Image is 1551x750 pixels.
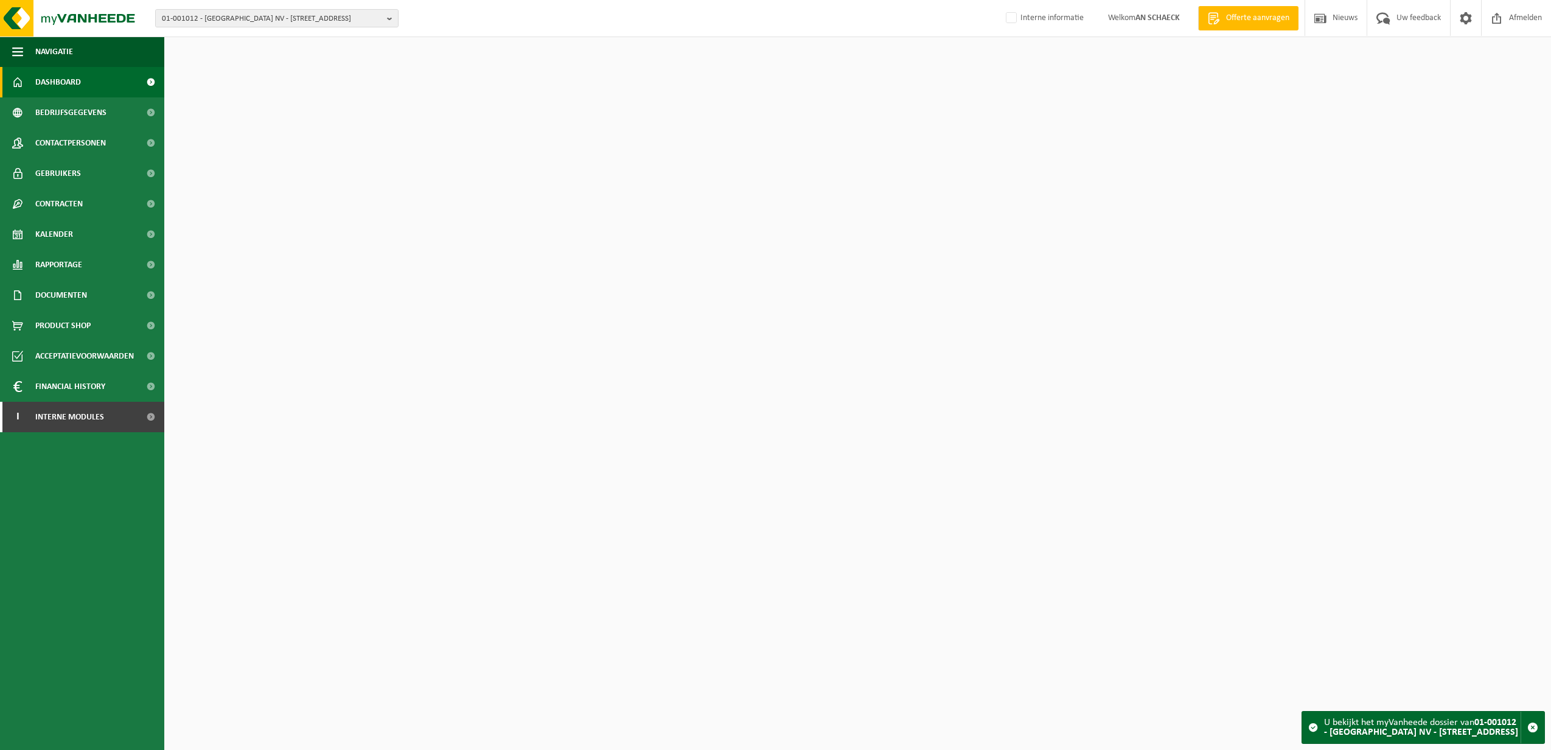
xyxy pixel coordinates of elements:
[35,97,106,128] span: Bedrijfsgegevens
[35,189,83,219] span: Contracten
[1135,13,1180,23] strong: AN SCHAECK
[35,341,134,371] span: Acceptatievoorwaarden
[35,158,81,189] span: Gebruikers
[1198,6,1298,30] a: Offerte aanvragen
[155,9,399,27] button: 01-001012 - [GEOGRAPHIC_DATA] NV - [STREET_ADDRESS]
[35,250,82,280] span: Rapportage
[35,280,87,310] span: Documenten
[35,128,106,158] span: Contactpersonen
[1324,718,1518,737] strong: 01-001012 - [GEOGRAPHIC_DATA] NV - [STREET_ADDRESS]
[35,37,73,67] span: Navigatie
[35,219,73,250] span: Kalender
[12,402,23,432] span: I
[162,10,382,28] span: 01-001012 - [GEOGRAPHIC_DATA] NV - [STREET_ADDRESS]
[1324,712,1521,743] div: U bekijkt het myVanheede dossier van
[1003,9,1084,27] label: Interne informatie
[35,402,104,432] span: Interne modules
[35,67,81,97] span: Dashboard
[1223,12,1292,24] span: Offerte aanvragen
[35,371,105,402] span: Financial History
[35,310,91,341] span: Product Shop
